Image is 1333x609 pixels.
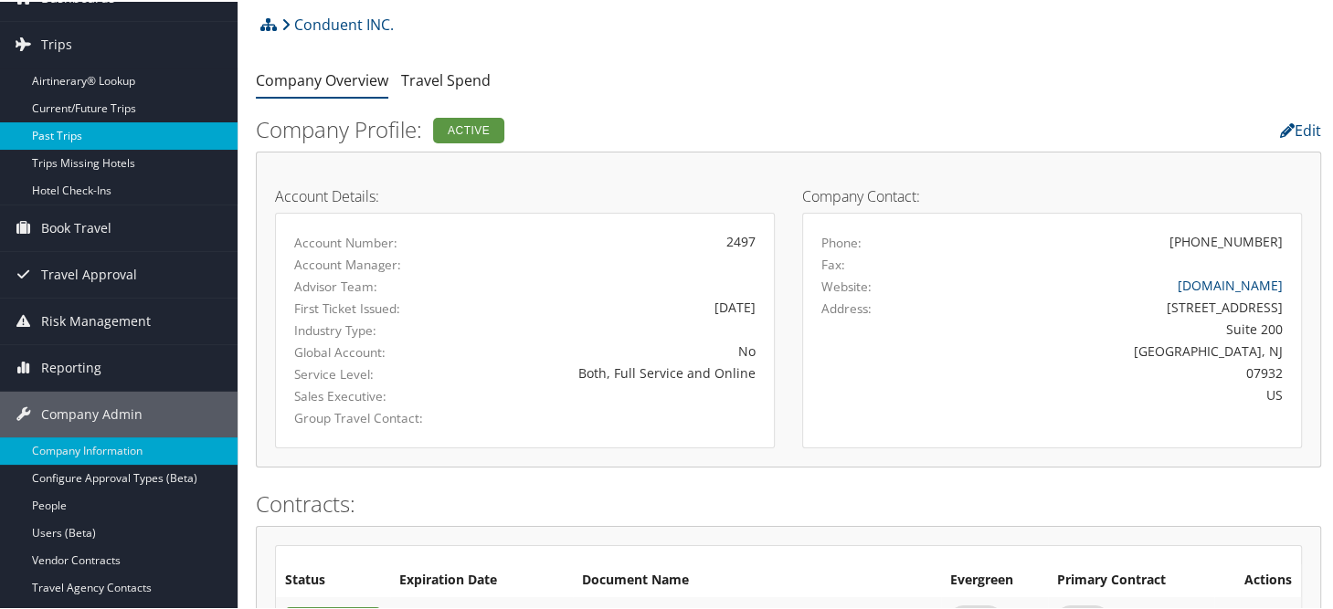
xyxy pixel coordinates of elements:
th: Expiration Date [390,562,573,595]
a: [DOMAIN_NAME] [1178,275,1283,292]
th: Primary Contract [1048,562,1215,595]
div: Active [433,116,504,142]
th: Evergreen [941,562,1048,595]
label: Industry Type: [294,320,429,338]
a: Company Overview [256,68,388,89]
h2: Contracts: [256,487,1321,518]
label: Fax: [821,254,845,272]
span: Travel Approval [41,250,137,296]
span: Trips [41,20,72,66]
div: No [457,340,756,359]
th: Actions [1214,562,1301,595]
h4: Account Details: [275,187,775,202]
div: [STREET_ADDRESS] [944,296,1283,315]
span: Reporting [41,343,101,389]
span: Risk Management [41,297,151,342]
label: Sales Executive: [294,385,429,404]
div: [GEOGRAPHIC_DATA], NJ [944,340,1283,359]
label: Phone: [821,232,862,250]
h2: Company Profile: [256,112,957,143]
label: Group Travel Contact: [294,407,429,425]
label: First Ticket Issued: [294,298,429,316]
label: Website: [821,276,872,294]
th: Document Name [573,562,941,595]
label: Account Manager: [294,254,429,272]
div: US [944,383,1283,403]
a: Travel Spend [401,68,491,89]
div: [DATE] [457,296,756,315]
label: Account Number: [294,232,429,250]
a: Conduent INC. [281,5,394,41]
label: Address: [821,298,872,316]
div: Both, Full Service and Online [457,362,756,381]
label: Global Account: [294,341,429,360]
div: [PHONE_NUMBER] [1169,230,1283,249]
a: Edit [1280,119,1321,139]
div: 07932 [944,362,1283,381]
h4: Company Contact: [802,187,1302,202]
th: Status [276,562,390,595]
span: Book Travel [41,204,111,249]
label: Advisor Team: [294,276,429,294]
label: Service Level: [294,363,429,382]
div: Suite 200 [944,318,1283,337]
span: Company Admin [41,390,143,436]
div: 2497 [457,230,756,249]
